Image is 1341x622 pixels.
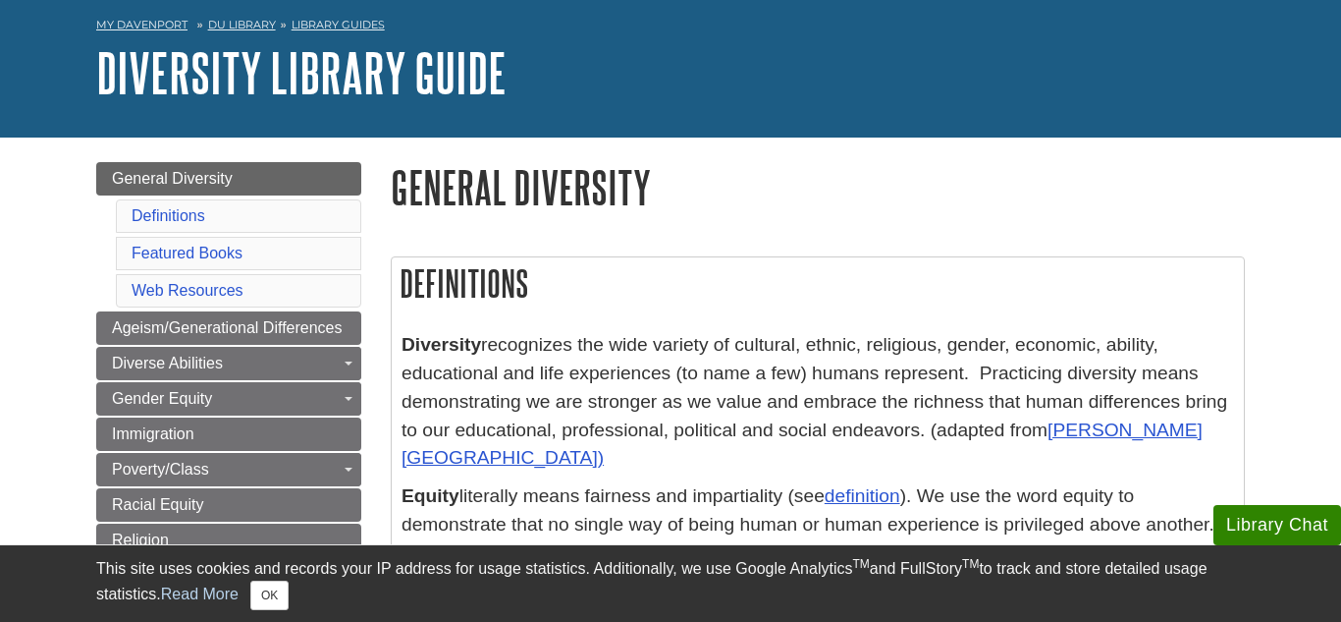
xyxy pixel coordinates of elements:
[96,418,361,451] a: Immigration
[96,557,1245,610] div: This site uses cookies and records your IP address for usage statistics. Additionally, we use Goo...
[96,347,361,380] a: Diverse Abilities
[112,390,212,407] span: Gender Equity
[96,12,1245,43] nav: breadcrumb
[392,257,1244,310] h2: Definitions
[112,425,194,442] span: Immigration
[852,557,869,571] sup: TM
[402,334,481,355] strong: Diversity
[112,355,223,371] span: Diverse Abilities
[208,18,276,31] a: DU Library
[96,311,361,345] a: Ageism/Generational Differences
[96,162,361,196] a: General Diversity
[96,453,361,486] a: Poverty/Class
[132,282,243,299] a: Web Resources
[112,496,203,513] span: Racial Equity
[402,485,459,506] strong: Equity
[112,461,209,478] span: Poverty/Class
[391,162,1245,212] h1: General Diversity
[132,245,242,261] a: Featured Books
[825,485,900,506] a: definition
[402,420,1203,469] a: [PERSON_NAME][GEOGRAPHIC_DATA])
[96,42,507,103] a: Diversity Library Guide
[112,319,343,336] span: Ageism/Generational Differences
[112,170,233,187] span: General Diversity
[1213,505,1341,545] button: Library Chat
[962,557,979,571] sup: TM
[96,524,361,557] a: Religion
[292,18,385,31] a: Library Guides
[402,331,1234,473] p: recognizes the wide variety of cultural, ethnic, religious, gender, economic, ability, educationa...
[161,586,239,602] a: Read More
[250,581,289,610] button: Close
[112,532,169,548] span: Religion
[132,207,205,224] a: Definitions
[96,488,361,522] a: Racial Equity
[96,17,188,33] a: My Davenport
[96,382,361,416] a: Gender Equity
